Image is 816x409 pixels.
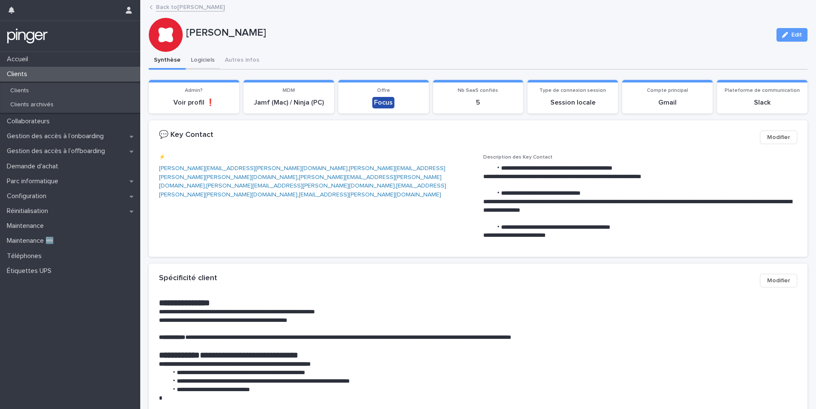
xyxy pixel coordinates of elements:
span: Modifier [767,133,790,142]
a: [PERSON_NAME][EMAIL_ADDRESS][PERSON_NAME][DOMAIN_NAME] [159,165,348,171]
p: Slack [722,99,802,107]
p: Étiquettes UPS [3,267,58,275]
p: Maintenance [3,222,51,230]
span: Modifier [767,276,790,285]
p: [PERSON_NAME] [186,27,770,39]
p: 5 [438,99,518,107]
span: Type de connexion session [539,88,606,93]
p: Gestion des accès à l’onboarding [3,132,110,140]
span: Nb SaaS confiés [458,88,498,93]
img: mTgBEunGTSyRkCgitkcU [7,28,48,45]
p: Clients [3,70,34,78]
p: Clients archivés [3,101,60,108]
button: Logiciels [186,52,220,70]
span: Edit [791,32,802,38]
div: Focus [372,97,394,108]
span: Offre [377,88,390,93]
p: Réinitialisation [3,207,55,215]
p: , , , , , [159,164,473,199]
p: Gestion des accès à l’offboarding [3,147,112,155]
p: Gmail [627,99,708,107]
a: [PERSON_NAME][EMAIL_ADDRESS][PERSON_NAME][DOMAIN_NAME] [159,174,442,189]
span: Description des Key Contact [483,155,552,160]
h2: Spécificité client [159,274,217,283]
a: [EMAIL_ADDRESS][PERSON_NAME][DOMAIN_NAME] [299,192,441,198]
h2: 💬 Key Contact [159,131,213,140]
a: [PERSON_NAME][EMAIL_ADDRESS][PERSON_NAME][PERSON_NAME][DOMAIN_NAME] [159,165,445,180]
p: Parc informatique [3,177,65,185]
button: Modifier [760,274,797,287]
span: Plateforme de communication [725,88,800,93]
p: Demande d'achat [3,162,65,170]
p: Configuration [3,192,53,200]
p: Collaborateurs [3,117,57,125]
p: Jamf (Mac) / Ninja (PC) [249,99,329,107]
button: Synthèse [149,52,186,70]
p: Maintenance 🆕 [3,237,61,245]
button: Modifier [760,131,797,144]
span: ⚡️ [159,155,165,160]
a: [PERSON_NAME][EMAIL_ADDRESS][PERSON_NAME][DOMAIN_NAME] [206,183,395,189]
span: Compte principal [647,88,688,93]
span: MDM [283,88,295,93]
p: Voir profil ❗ [154,99,234,107]
p: Téléphones [3,252,48,260]
button: Edit [776,28,807,42]
p: Session locale [533,99,613,107]
a: Back to[PERSON_NAME] [156,2,225,11]
button: Autres infos [220,52,264,70]
p: Accueil [3,55,35,63]
p: Clients [3,87,36,94]
span: Admin? [185,88,203,93]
